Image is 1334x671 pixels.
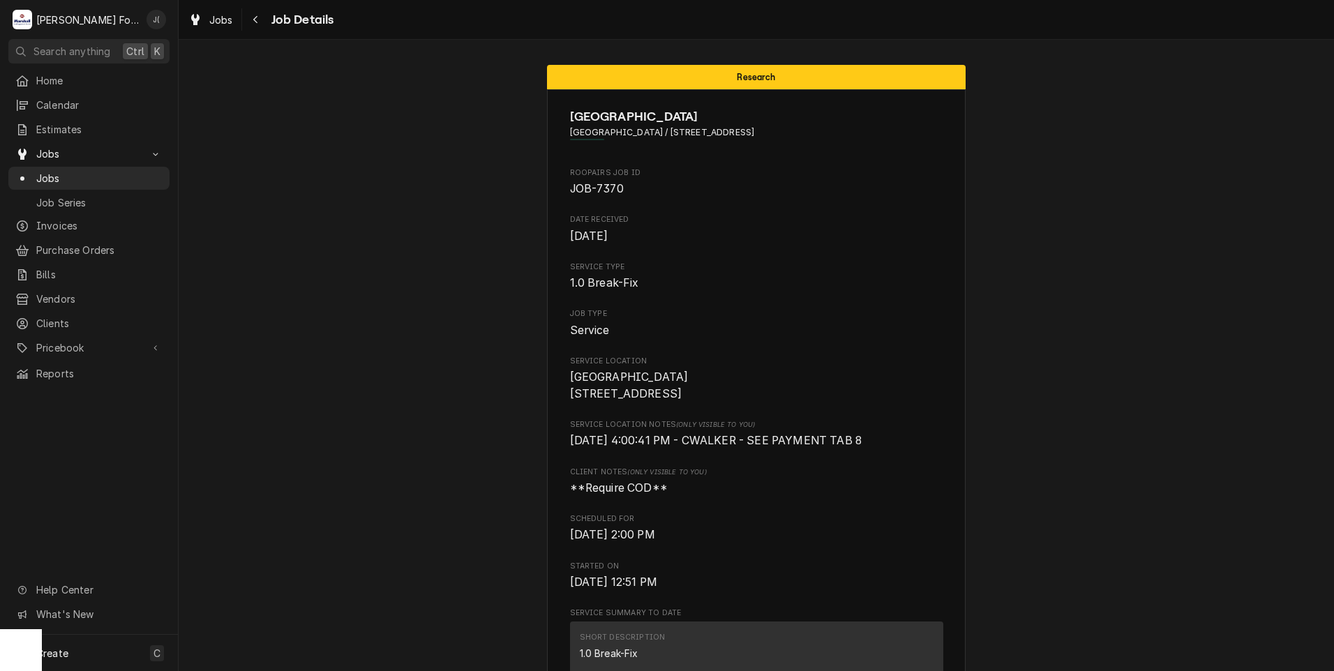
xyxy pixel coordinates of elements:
span: [DATE] 4:00:41 PM - CWALKER - SEE PAYMENT TAB 8 [570,434,862,447]
span: [DATE] 12:51 PM [570,575,657,589]
div: J( [147,10,166,29]
a: Bills [8,263,170,286]
span: Job Type [570,322,943,339]
span: Roopairs Job ID [570,181,943,197]
span: Service Type [570,262,943,273]
span: Address [570,126,943,139]
span: Service Type [570,275,943,292]
span: Reports [36,366,163,381]
a: Vendors [8,287,170,310]
span: Name [570,107,943,126]
span: Service Summary To Date [570,608,943,619]
span: Job Series [36,195,163,210]
a: Reports [8,362,170,385]
span: Estimates [36,122,163,137]
div: M [13,10,32,29]
a: Jobs [8,167,170,190]
div: Marshall Food Equipment Service's Avatar [13,10,32,29]
div: Jeff Debigare (109)'s Avatar [147,10,166,29]
span: Bills [36,267,163,282]
a: Purchase Orders [8,239,170,262]
span: Job Details [267,10,334,29]
span: Date Received [570,214,943,225]
button: Search anythingCtrlK [8,39,170,63]
span: Calendar [36,98,163,112]
span: Scheduled For [570,527,943,543]
a: Go to Jobs [8,142,170,165]
span: Pricebook [36,340,142,355]
span: Search anything [33,44,110,59]
a: Home [8,69,170,92]
span: Vendors [36,292,163,306]
div: Service Location [570,356,943,402]
div: Job Type [570,308,943,338]
span: (Only Visible to You) [676,421,755,428]
span: [DATE] 2:00 PM [570,528,655,541]
a: Go to Pricebook [8,336,170,359]
div: [object Object] [570,467,943,497]
a: Clients [8,312,170,335]
a: Invoices [8,214,170,237]
span: [object Object] [570,480,943,497]
a: Go to What's New [8,603,170,626]
a: Estimates [8,118,170,141]
span: JOB-7370 [570,182,624,195]
span: Clients [36,316,163,331]
span: C [153,646,160,661]
div: Service Type [570,262,943,292]
span: [object Object] [570,432,943,449]
span: Research [737,73,775,82]
span: Service Location [570,369,943,402]
div: Roopairs Job ID [570,167,943,197]
div: [object Object] [570,419,943,449]
span: 1.0 Break-Fix [570,276,639,289]
span: Roopairs Job ID [570,167,943,179]
div: [PERSON_NAME] Food Equipment Service [36,13,139,27]
span: Home [36,73,163,88]
button: Navigate back [245,8,267,31]
span: [GEOGRAPHIC_DATA] [STREET_ADDRESS] [570,370,689,400]
span: Jobs [36,171,163,186]
span: Service Location [570,356,943,367]
div: Scheduled For [570,513,943,543]
div: Short Description [580,632,666,643]
a: Calendar [8,93,170,116]
span: Started On [570,574,943,591]
span: What's New [36,607,161,621]
span: Client Notes [570,467,943,478]
span: Date Received [570,228,943,245]
span: Service Location Notes [570,419,943,430]
span: Service [570,324,610,337]
span: Ctrl [126,44,144,59]
a: Jobs [183,8,239,31]
span: Invoices [36,218,163,233]
span: [DATE] [570,229,608,243]
div: Client Information [570,107,943,150]
div: Date Received [570,214,943,244]
span: Jobs [36,146,142,161]
a: Job Series [8,191,170,214]
div: Started On [570,561,943,591]
span: Job Type [570,308,943,319]
span: K [154,44,160,59]
span: Help Center [36,582,161,597]
div: Status [547,65,966,89]
span: Started On [570,561,943,572]
span: Jobs [209,13,233,27]
span: Purchase Orders [36,243,163,257]
span: Create [36,647,68,659]
span: (Only Visible to You) [627,468,706,476]
span: Scheduled For [570,513,943,525]
a: Go to Help Center [8,578,170,601]
div: 1.0 Break-Fix [580,646,638,661]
